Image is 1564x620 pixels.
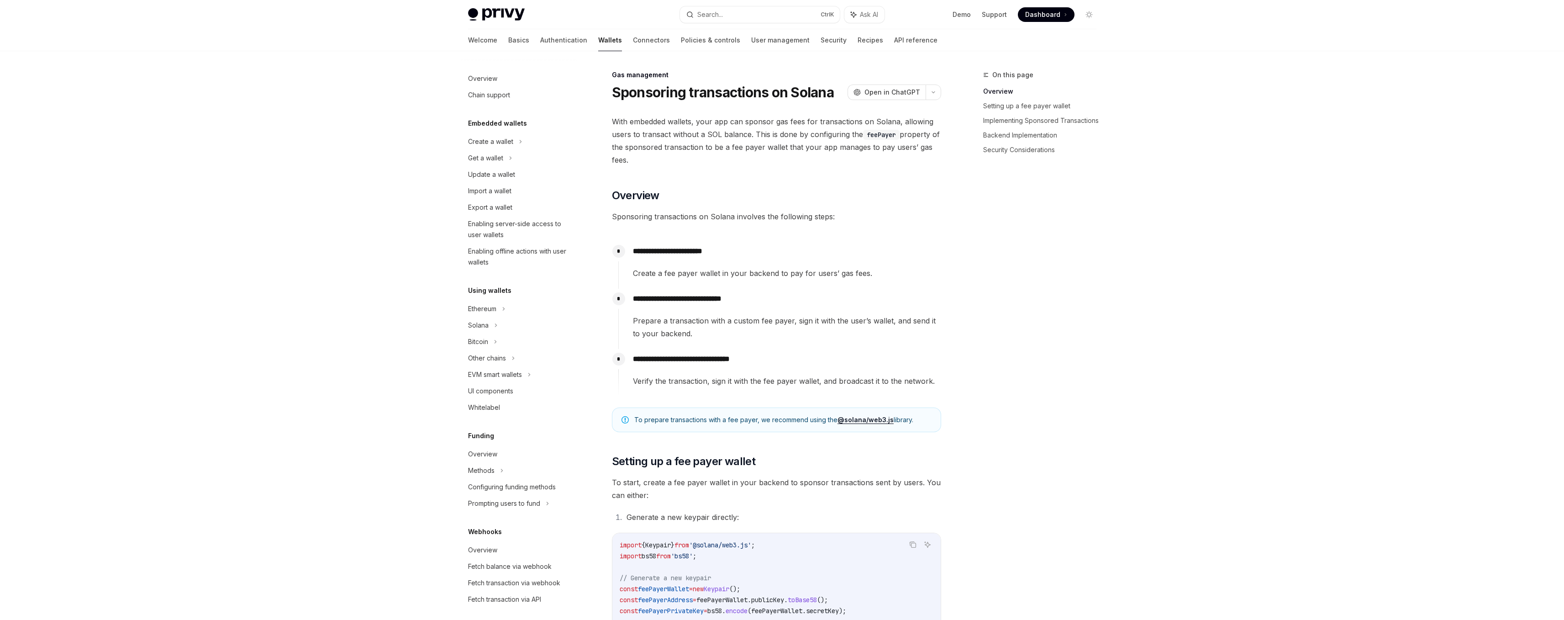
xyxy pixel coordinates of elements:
a: Recipes [858,29,883,51]
div: Import a wallet [468,185,511,196]
span: 'bs58' [671,552,693,560]
a: Overview [461,542,578,558]
span: ); [839,607,846,615]
h5: Funding [468,430,494,441]
a: Setting up a fee payer wallet [983,99,1104,113]
a: User management [751,29,810,51]
a: Wallets [598,29,622,51]
li: Generate a new keypair directly: [624,511,941,524]
a: Update a wallet [461,166,578,183]
span: import [620,552,642,560]
div: Overview [468,545,497,556]
span: { [642,541,645,549]
button: Open in ChatGPT [848,85,926,100]
span: Keypair [645,541,671,549]
a: Security Considerations [983,143,1104,157]
span: Open in ChatGPT [864,88,920,97]
div: Update a wallet [468,169,515,180]
a: Overview [983,84,1104,99]
a: Enabling offline actions with user wallets [461,243,578,270]
span: Create a fee payer wallet in your backend to pay for users’ gas fees. [633,267,941,280]
a: Overview [461,70,578,87]
div: Fetch transaction via webhook [468,578,560,588]
span: ( [748,607,751,615]
a: Basics [508,29,529,51]
code: feePayer [863,130,900,140]
div: Methods [468,465,495,476]
span: Setting up a fee payer wallet [612,454,756,469]
div: Enabling server-side access to user wallets [468,218,572,240]
span: const [620,596,638,604]
span: = [693,596,696,604]
div: Enabling offline actions with user wallets [468,246,572,268]
span: With embedded wallets, your app can sponsor gas fees for transactions on Solana, allowing users t... [612,115,941,166]
span: '@solana/web3.js' [689,541,751,549]
button: Toggle dark mode [1082,7,1096,22]
span: new [693,585,704,593]
div: UI components [468,386,513,397]
a: Configuring funding methods [461,479,578,495]
span: from [674,541,689,549]
span: const [620,607,638,615]
a: Welcome [468,29,497,51]
span: from [656,552,671,560]
span: = [689,585,693,593]
span: // Generate a new keypair [620,574,711,582]
span: encode [726,607,748,615]
a: Import a wallet [461,183,578,199]
div: Chain support [468,90,510,101]
span: ; [751,541,755,549]
span: const [620,585,638,593]
span: Sponsoring transactions on Solana involves the following steps: [612,210,941,223]
span: Dashboard [1025,10,1060,19]
span: On this page [992,69,1033,80]
a: Security [821,29,847,51]
button: Copy the contents from the code block [907,539,919,551]
div: Create a wallet [468,136,513,147]
a: Whitelabel [461,399,578,416]
span: feePayerWallet [696,596,748,604]
span: Prepare a transaction with a custom fee payer, sign it with the user’s wallet, and send it to you... [633,314,941,340]
a: Fetch transaction via webhook [461,575,578,591]
a: Connectors [633,29,670,51]
a: API reference [894,29,937,51]
a: Backend Implementation [983,128,1104,143]
div: Search... [697,9,723,20]
button: Ask AI [922,539,933,551]
div: Gas management [612,70,941,79]
span: (); [729,585,740,593]
span: bs58 [642,552,656,560]
span: import [620,541,642,549]
div: Get a wallet [468,153,503,164]
a: @solana/web3.js [837,416,894,424]
div: Prompting users to fund [468,498,540,509]
div: Ethereum [468,303,496,314]
span: . [722,607,726,615]
a: Chain support [461,87,578,103]
span: To prepare transactions with a fee payer, we recommend using the library. [634,415,932,424]
a: Dashboard [1018,7,1074,22]
svg: Note [621,416,629,424]
span: bs58 [707,607,722,615]
span: feePayerWallet [751,607,802,615]
span: (); [817,596,828,604]
a: Export a wallet [461,199,578,216]
span: secretKey [806,607,839,615]
div: Export a wallet [468,202,512,213]
button: Ask AI [844,6,885,23]
div: EVM smart wallets [468,369,522,380]
div: Other chains [468,353,506,364]
h1: Sponsoring transactions on Solana [612,84,834,101]
a: Support [982,10,1007,19]
div: Bitcoin [468,336,488,347]
span: } [671,541,674,549]
a: Policies & controls [681,29,740,51]
div: Solana [468,320,489,331]
a: Implementing Sponsored Transactions [983,113,1104,128]
span: Ctrl K [821,11,834,18]
span: = [704,607,707,615]
a: Fetch transaction via API [461,591,578,608]
div: Fetch balance via webhook [468,561,552,572]
span: feePayerAddress [638,596,693,604]
div: Overview [468,449,497,460]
